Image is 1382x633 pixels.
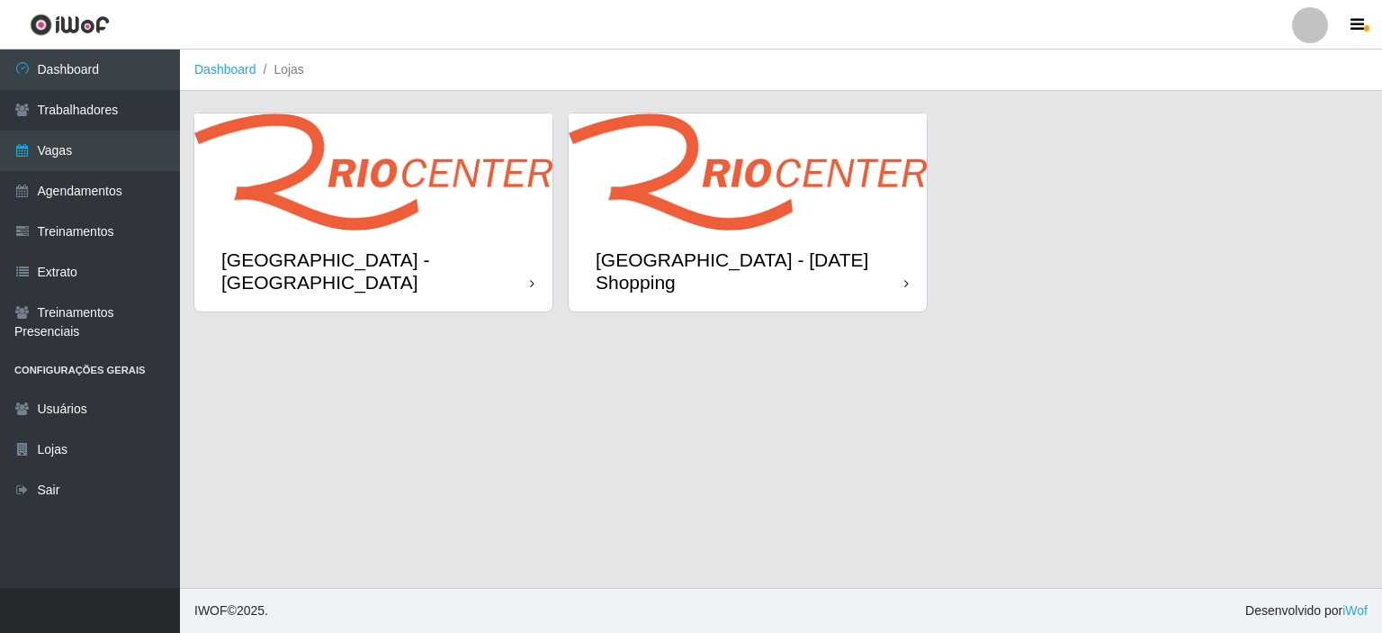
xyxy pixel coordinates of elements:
span: IWOF [194,603,228,618]
nav: breadcrumb [180,50,1382,91]
span: Desenvolvido por [1245,601,1368,620]
a: [GEOGRAPHIC_DATA] - [GEOGRAPHIC_DATA] [194,113,552,312]
img: cardImg [194,113,552,231]
span: © 2025 . [194,601,268,620]
img: cardImg [569,113,927,231]
div: [GEOGRAPHIC_DATA] - [DATE] Shopping [596,249,904,294]
img: CoreUI Logo [30,14,110,36]
a: Dashboard [194,62,256,77]
a: [GEOGRAPHIC_DATA] - [DATE] Shopping [569,113,927,312]
li: Lojas [256,60,304,79]
a: iWof [1342,603,1368,618]
div: [GEOGRAPHIC_DATA] - [GEOGRAPHIC_DATA] [221,249,530,294]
